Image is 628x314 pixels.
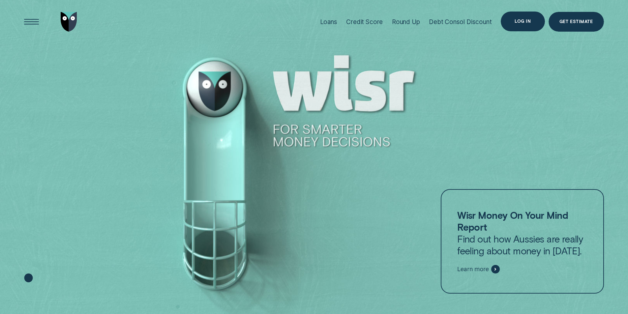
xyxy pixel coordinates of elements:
strong: Wisr Money On Your Mind Report [457,209,568,233]
button: Log in [501,12,545,31]
button: Open Menu [22,12,42,32]
p: Find out how Aussies are really feeling about money in [DATE]. [457,209,587,257]
div: Round Up [392,18,420,26]
span: Learn more [457,266,489,273]
div: Loans [320,18,337,26]
div: Debt Consol Discount [429,18,492,26]
a: Get Estimate [549,12,604,32]
a: Wisr Money On Your Mind ReportFind out how Aussies are really feeling about money in [DATE].Learn... [441,189,604,294]
div: Credit Score [346,18,383,26]
div: Log in [515,19,531,23]
img: Wisr [61,12,77,32]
